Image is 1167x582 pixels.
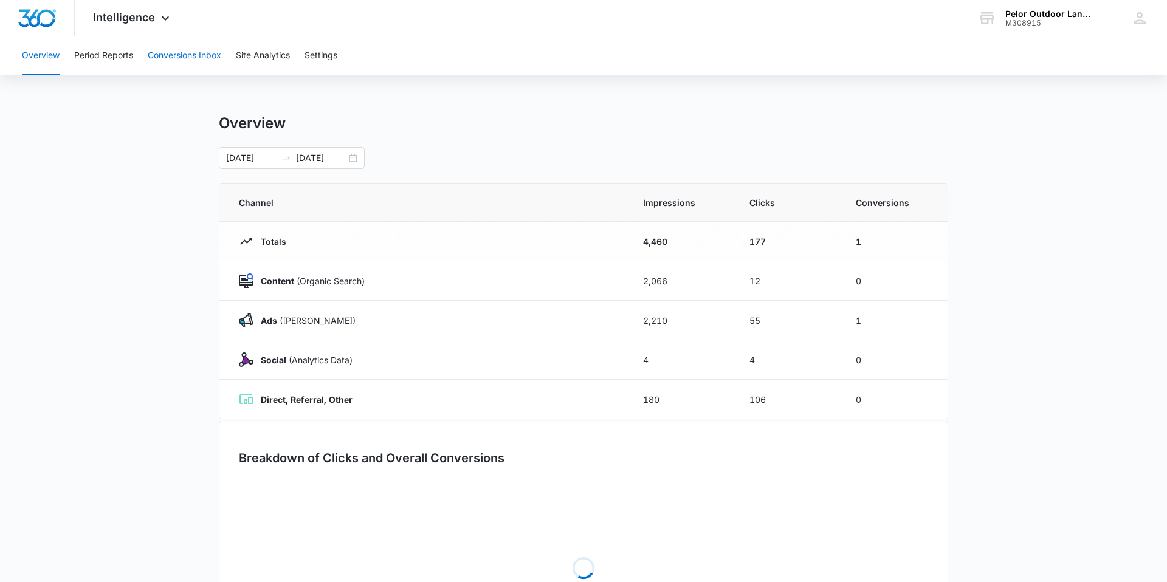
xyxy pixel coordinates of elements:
p: ([PERSON_NAME]) [253,314,356,327]
strong: Social [261,355,286,365]
button: Period Reports [74,36,133,75]
td: 1 [841,301,948,340]
input: Start date [226,151,277,165]
span: Channel [239,196,614,209]
img: Ads [239,313,253,327]
td: 0 [841,380,948,419]
span: Impressions [643,196,720,209]
td: 1 [841,222,948,261]
td: 106 [735,380,841,419]
button: Settings [305,36,337,75]
p: Totals [253,235,286,248]
div: account name [1005,9,1094,19]
td: 0 [841,340,948,380]
button: Overview [22,36,60,75]
strong: Direct, Referral, Other [261,394,353,405]
strong: Ads [261,315,277,326]
span: Conversions [856,196,928,209]
span: Clicks [749,196,827,209]
strong: Content [261,276,294,286]
td: 180 [628,380,735,419]
span: Intelligence [93,11,155,24]
img: Social [239,352,253,367]
td: 4 [735,340,841,380]
td: 12 [735,261,841,301]
td: 2,066 [628,261,735,301]
h3: Breakdown of Clicks and Overall Conversions [239,449,504,467]
h1: Overview [219,114,286,132]
button: Site Analytics [236,36,290,75]
td: 55 [735,301,841,340]
td: 0 [841,261,948,301]
button: Conversions Inbox [148,36,221,75]
td: 2,210 [628,301,735,340]
td: 177 [735,222,841,261]
input: End date [296,151,346,165]
p: (Organic Search) [253,275,365,287]
span: swap-right [281,153,291,163]
div: account id [1005,19,1094,27]
span: to [281,153,291,163]
td: 4,460 [628,222,735,261]
td: 4 [628,340,735,380]
img: Content [239,273,253,288]
p: (Analytics Data) [253,354,353,366]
